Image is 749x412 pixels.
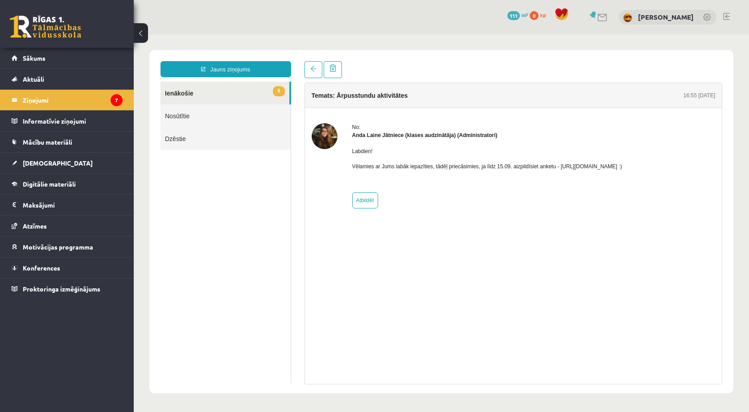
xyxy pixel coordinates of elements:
a: Nosūtītie [27,70,157,93]
p: Vēlamies ar Jums labāk iepazīties, tādēļ priecāsimies, ja līdz 15.09. aizpildīsiet anketu - [URL]... [218,128,489,136]
a: Sākums [12,48,123,68]
a: Atzīmes [12,216,123,236]
a: 111 mP [507,11,528,18]
span: 6 [139,52,151,62]
div: 16:55 [DATE] [550,57,581,65]
a: Digitālie materiāli [12,174,123,194]
a: [DEMOGRAPHIC_DATA] [12,153,123,173]
span: 111 [507,11,520,20]
a: Atbildēt [218,158,244,174]
p: Labdien! [218,113,489,121]
i: 7 [111,94,123,106]
img: Anda Laine Jātniece (klases audzinātāja) [178,89,204,115]
a: [PERSON_NAME] [638,12,694,21]
a: Rīgas 1. Tālmācības vidusskola [10,16,81,38]
a: 6Ienākošie [27,47,156,70]
div: No: [218,89,489,97]
a: Proktoringa izmēģinājums [12,279,123,299]
a: Mācību materiāli [12,132,123,152]
img: Niks Kaļķis [623,13,632,22]
span: mP [521,11,528,18]
span: Digitālie materiāli [23,180,76,188]
h4: Temats: Ārpusstundu aktivitātes [178,58,274,65]
legend: Ziņojumi [23,90,123,110]
a: Jauns ziņojums [27,27,157,43]
a: Motivācijas programma [12,237,123,257]
span: [DEMOGRAPHIC_DATA] [23,159,93,167]
span: xp [540,11,546,18]
a: Dzēstie [27,93,157,116]
span: Aktuāli [23,75,44,83]
span: Motivācijas programma [23,243,93,251]
legend: Maksājumi [23,195,123,215]
span: Atzīmes [23,222,47,230]
a: Konferences [12,258,123,278]
a: Aktuāli [12,69,123,89]
a: Ziņojumi7 [12,90,123,110]
legend: Informatīvie ziņojumi [23,111,123,131]
a: Maksājumi [12,195,123,215]
strong: Anda Laine Jātniece (klases audzinātāja) (Administratori) [218,98,364,104]
span: Sākums [23,54,45,62]
span: Konferences [23,264,60,272]
span: Mācību materiāli [23,138,72,146]
a: Informatīvie ziņojumi [12,111,123,131]
span: Proktoringa izmēģinājums [23,285,100,293]
a: 0 xp [530,11,550,18]
span: 0 [530,11,539,20]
